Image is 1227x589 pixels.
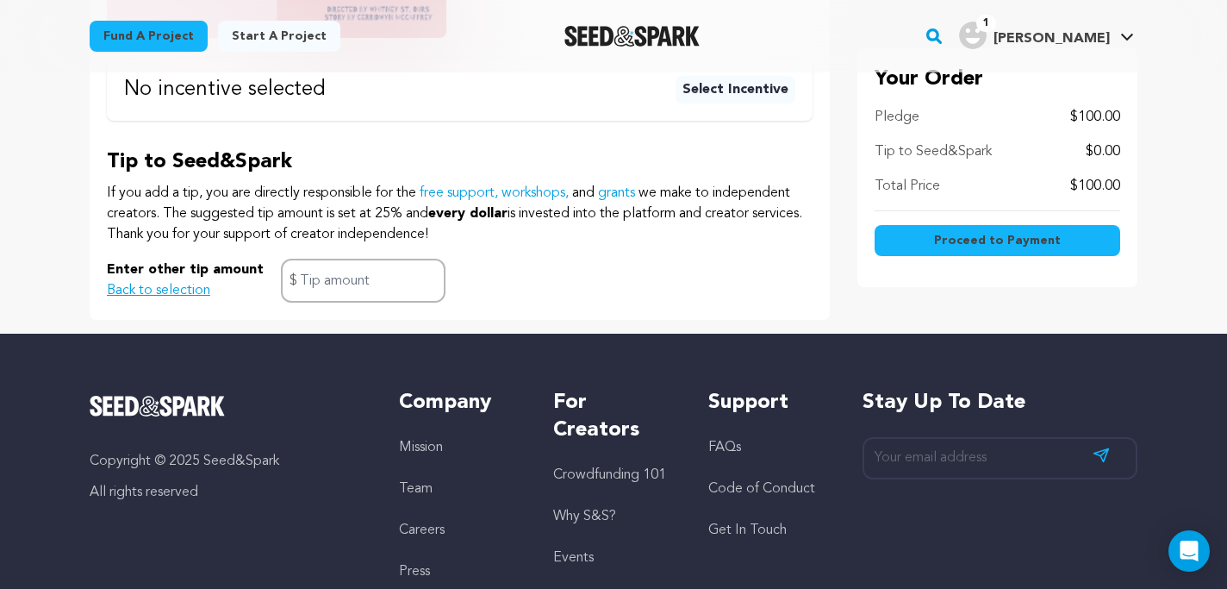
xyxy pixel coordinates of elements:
[875,225,1120,256] button: Proceed to Payment
[976,15,996,32] span: 1
[428,207,508,221] span: every dollar
[90,482,364,503] p: All rights reserved
[956,18,1137,49] a: Lesley G.'s Profile
[553,468,666,482] a: Crowdfunding 101
[399,389,519,417] h5: Company
[90,451,364,472] p: Copyright © 2025 Seed&Spark
[107,183,813,245] p: If you add a tip, you are directly responsible for the and we make to independent creators. The s...
[875,176,940,197] p: Total Price
[1168,530,1210,572] div: Open Intercom Messenger
[676,76,795,103] button: Select Incentive
[956,18,1137,54] span: Lesley G.'s Profile
[564,26,700,47] a: Seed&Spark Homepage
[875,66,1120,93] p: Your Order
[399,523,445,537] a: Careers
[281,259,445,303] input: Tip amount
[959,22,1110,49] div: Lesley G.'s Profile
[863,437,1137,479] input: Your email address
[564,26,700,47] img: Seed&Spark Logo Dark Mode
[553,510,616,523] a: Why S&S?
[90,396,364,417] a: Seed&Spark Homepage
[553,389,673,444] h5: For Creators
[107,260,264,280] p: Enter other tip amount
[107,280,210,301] button: Back to selection
[1070,107,1120,128] p: $100.00
[1070,176,1120,197] p: $100.00
[708,389,828,417] h5: Support
[399,441,443,454] a: Mission
[107,148,813,176] p: Tip to Seed&Spark
[290,271,297,291] span: $
[420,186,569,200] a: free support, workshops,
[90,396,225,417] img: Seed&Spark Logo
[553,551,594,565] a: Events
[875,107,919,128] p: Pledge
[993,32,1110,46] span: [PERSON_NAME]
[863,389,1137,417] h5: Stay up to date
[708,523,787,537] a: Get In Touch
[598,186,635,200] a: grants
[399,482,433,496] a: Team
[1086,141,1120,162] p: $0.00
[90,21,208,52] a: Fund a project
[124,79,326,100] p: No incentive selected
[934,232,1061,249] span: Proceed to Payment
[708,482,815,496] a: Code of Conduct
[218,21,340,52] a: Start a project
[875,141,992,162] p: Tip to Seed&Spark
[708,441,741,454] a: FAQs
[959,22,987,49] img: user.png
[399,565,430,579] a: Press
